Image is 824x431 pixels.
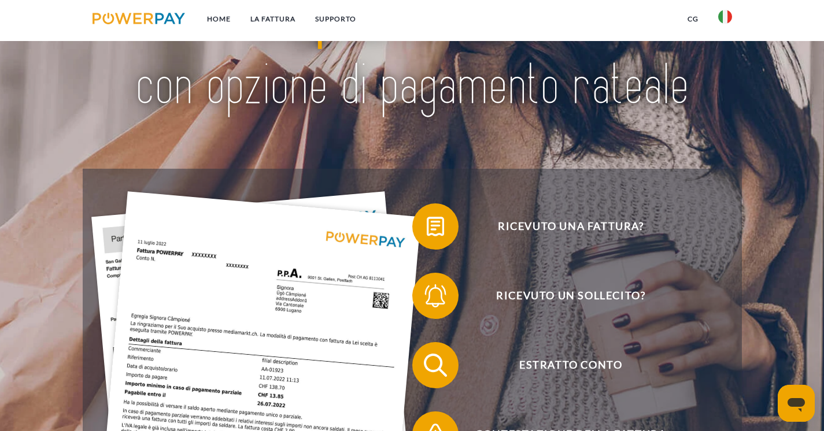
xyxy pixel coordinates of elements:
[429,342,712,388] span: Estratto conto
[412,203,713,250] button: Ricevuto una fattura?
[429,203,712,250] span: Ricevuto una fattura?
[778,385,815,422] iframe: Pulsante per aprire la finestra di messaggistica
[197,9,241,29] a: Home
[429,273,712,319] span: Ricevuto un sollecito?
[241,9,305,29] a: LA FATTURA
[412,342,713,388] button: Estratto conto
[421,212,450,241] img: qb_bill.svg
[718,10,732,24] img: it
[421,351,450,380] img: qb_search.svg
[412,273,713,319] button: Ricevuto un sollecito?
[93,13,186,24] img: logo-powerpay.svg
[305,9,366,29] a: Supporto
[421,281,450,310] img: qb_bell.svg
[678,9,708,29] a: CG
